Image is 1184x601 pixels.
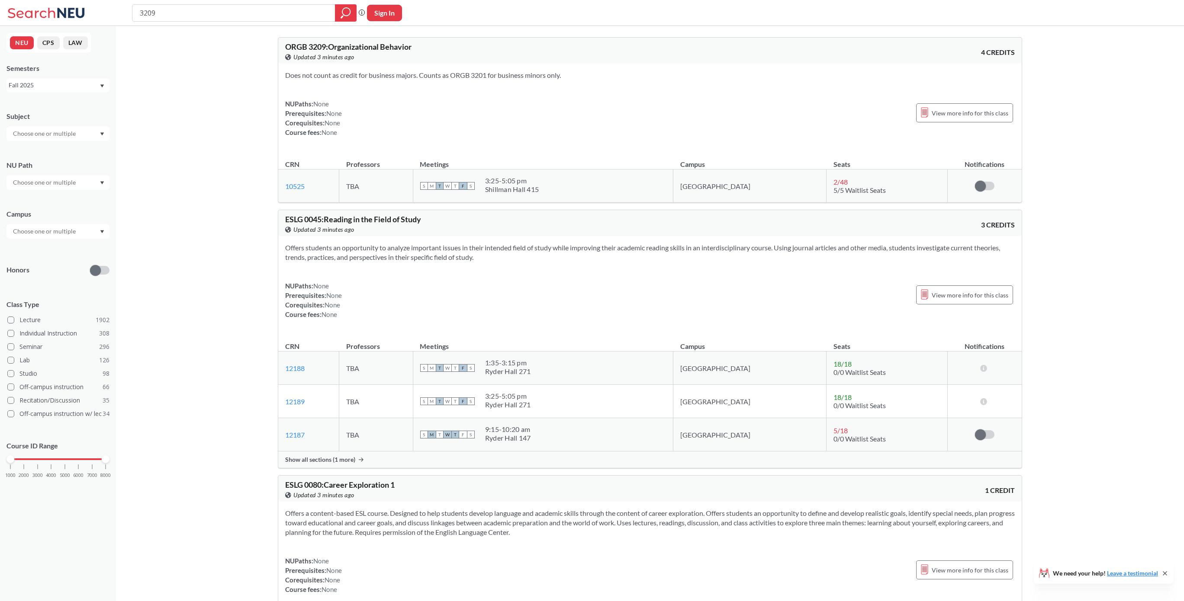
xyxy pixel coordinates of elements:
label: Off-campus instruction [7,381,109,393]
span: T [451,431,459,438]
span: S [420,397,428,405]
input: Choose one or multiple [9,177,81,188]
div: 1:35 - 3:15 pm [485,358,531,367]
span: None [326,109,342,117]
div: Ryder Hall 147 [485,434,531,442]
span: S [467,182,475,190]
span: M [428,397,436,405]
span: Class Type [6,300,109,309]
a: 12189 [285,397,305,406]
span: F [459,182,467,190]
div: Fall 2025Dropdown arrow [6,78,109,92]
span: ESLG 0080 : Career Exploration 1 [285,480,395,489]
span: None [322,585,337,593]
label: Seminar [7,341,109,352]
span: S [467,364,475,372]
div: 3:25 - 5:05 pm [485,392,531,400]
th: Meetings [413,151,673,169]
button: NEU [10,36,34,49]
button: Sign In [367,5,402,21]
div: Fall 2025 [9,80,99,90]
svg: Dropdown arrow [100,132,104,136]
td: [GEOGRAPHIC_DATA] [673,418,827,451]
span: F [459,397,467,405]
th: Notifications [947,333,1022,352]
th: Campus [673,151,827,169]
svg: Dropdown arrow [100,181,104,185]
label: Recitation/Discussion [7,395,109,406]
span: T [436,397,444,405]
th: Seats [827,151,948,169]
div: 3:25 - 5:05 pm [485,176,539,185]
div: Subject [6,112,109,121]
div: magnifying glass [335,4,357,22]
div: Shillman Hall 415 [485,185,539,194]
span: 6000 [73,473,84,478]
span: 35 [103,396,109,405]
div: Dropdown arrow [6,126,109,141]
span: 2 / 48 [833,178,848,186]
span: None [322,310,337,318]
td: [GEOGRAPHIC_DATA] [673,169,827,203]
span: 98 [103,369,109,378]
span: W [444,182,451,190]
span: ESLG 0045 : Reading in the Field of Study [285,214,421,224]
input: Choose one or multiple [9,128,81,139]
span: 308 [99,329,109,338]
span: 5/5 Waitlist Seats [833,186,886,194]
div: NUPaths: Prerequisites: Corequisites: Course fees: [285,556,342,594]
span: 34 [103,409,109,419]
span: W [444,431,451,438]
th: Professors [339,333,413,352]
input: Class, professor, course number, "phrase" [139,6,329,20]
span: 8000 [100,473,111,478]
span: View more info for this class [932,108,1008,118]
span: 4000 [46,473,56,478]
div: CRN [285,160,299,169]
td: TBA [339,169,413,203]
div: NUPaths: Prerequisites: Corequisites: Course fees: [285,281,342,319]
span: 18 / 18 [833,393,852,401]
span: Updated 3 minutes ago [293,52,354,62]
a: Leave a testimonial [1107,569,1158,577]
span: S [467,397,475,405]
th: Professors [339,151,413,169]
div: CRN [285,342,299,351]
span: 5000 [60,473,70,478]
span: 296 [99,342,109,352]
span: W [444,364,451,372]
section: Offers students an opportunity to analyze important issues in their intended field of study while... [285,243,1015,262]
div: Dropdown arrow [6,224,109,239]
span: T [451,397,459,405]
span: 2000 [19,473,29,478]
span: None [325,576,340,584]
div: Show all sections (1 more) [278,451,1022,468]
span: S [467,431,475,438]
label: Individual Instruction [7,328,109,339]
span: T [451,364,459,372]
span: None [326,291,342,299]
span: ORGB 3209 : Organizational Behavior [285,42,412,51]
svg: Dropdown arrow [100,230,104,233]
a: 12188 [285,364,305,372]
svg: Dropdown arrow [100,84,104,88]
span: 0/0 Waitlist Seats [833,435,886,443]
span: T [451,182,459,190]
span: Updated 3 minutes ago [293,225,354,234]
span: 0/0 Waitlist Seats [833,368,886,376]
label: Lab [7,355,109,366]
td: TBA [339,418,413,451]
span: 1 CREDIT [985,486,1015,495]
td: TBA [339,352,413,385]
span: None [326,566,342,574]
span: None [313,557,329,565]
button: LAW [63,36,88,49]
span: 3 CREDITS [981,220,1015,230]
span: S [420,364,428,372]
span: 18 / 18 [833,360,852,368]
svg: magnifying glass [341,7,351,19]
span: 4 CREDITS [981,48,1015,57]
th: Notifications [947,151,1022,169]
div: NU Path [6,160,109,170]
input: Choose one or multiple [9,226,81,237]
